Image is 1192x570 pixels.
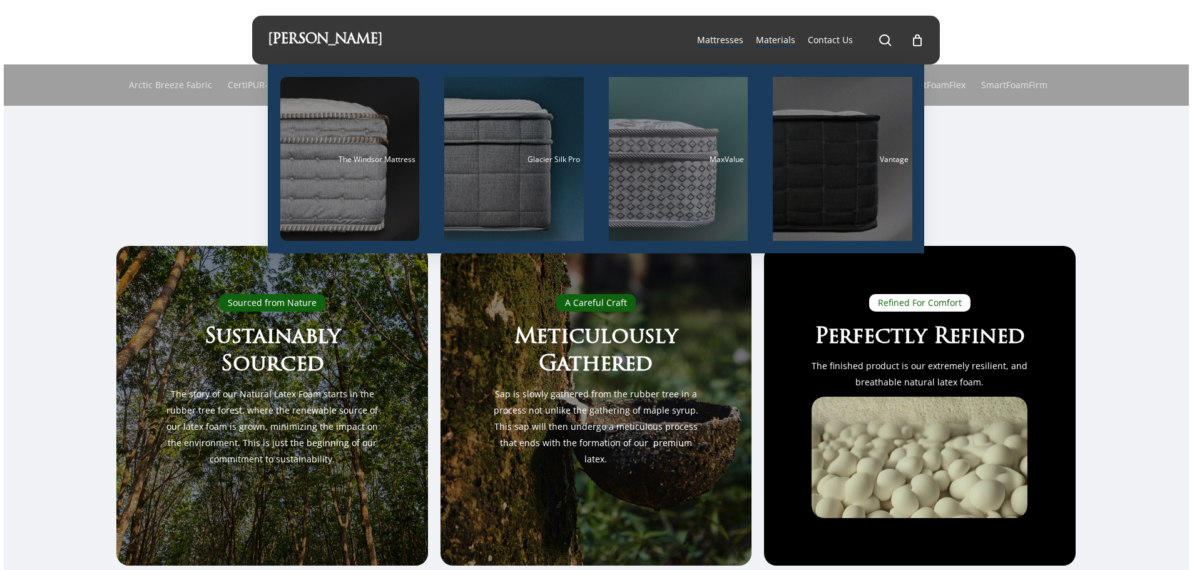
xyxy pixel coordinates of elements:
a: The Windsor Mattress [280,77,420,241]
p: The story of our Natural Latex Foam starts in the rubber tree forest, where the renewable source ... [165,386,380,467]
h3: Perfectly Refined [812,324,1027,352]
span: Vantage [880,154,909,165]
a: Glacier Silk Pro [444,77,584,241]
h3: Sustainably Sourced [165,324,380,380]
span: Glacier Silk Pro [527,154,580,165]
nav: Main Menu [691,16,924,64]
a: MaxValue [609,77,748,241]
a: Cart [910,33,924,47]
p: Sap is slowly gathered from the rubber tree in a process not unlike the gathering of maple syrup.... [488,386,704,467]
a: Mattresses [697,34,743,46]
span: MaxValue [710,154,744,165]
span: The Windsor Mattress [339,154,415,165]
a: SmartFoamFlex [902,64,965,106]
a: CertiPUR-US Certified [228,64,317,106]
a: SmartFoamFirm [981,64,1047,106]
p: The finished product is our extremely resilient, and breathable natural latex foam. [812,358,1027,390]
a: Materials [756,34,795,46]
div: Sourced from Nature [219,294,325,312]
a: Contact Us [808,34,853,46]
a: Arctic Breeze Fabric [129,64,212,106]
div: A Careful Craft [556,294,636,312]
a: [PERSON_NAME] [268,33,382,47]
h3: Meticulously Gathered [488,324,704,380]
a: Vantage [773,77,912,241]
div: Refined For Comfort [869,294,970,312]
